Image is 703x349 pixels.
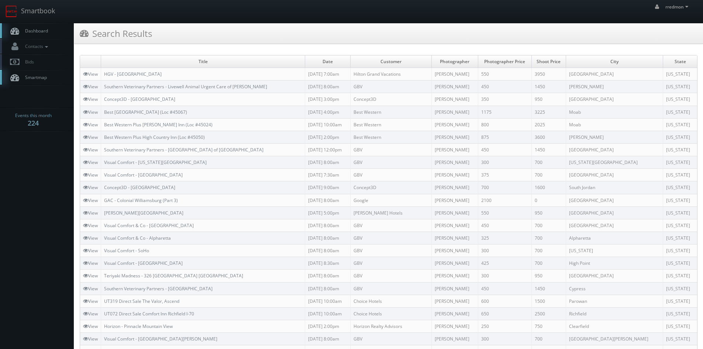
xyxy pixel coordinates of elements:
[305,93,350,106] td: [DATE] 3:00pm
[431,320,478,332] td: [PERSON_NAME]
[531,232,566,244] td: 700
[83,197,98,203] a: View
[305,55,350,68] td: Date
[305,257,350,270] td: [DATE] 8:30am
[350,81,431,93] td: GBV
[566,219,663,232] td: [GEOGRAPHIC_DATA]
[531,118,566,131] td: 2025
[531,194,566,206] td: 0
[305,131,350,143] td: [DATE] 2:00pm
[663,282,697,295] td: [US_STATE]
[431,232,478,244] td: [PERSON_NAME]
[104,260,183,266] a: Visual Comfort - [GEOGRAPHIC_DATA]
[431,106,478,118] td: [PERSON_NAME]
[83,172,98,178] a: View
[350,307,431,320] td: Choice Hotels
[350,106,431,118] td: Best Western
[350,219,431,232] td: GBV
[431,156,478,169] td: [PERSON_NAME]
[478,181,531,194] td: 700
[350,194,431,206] td: Google
[350,131,431,143] td: Best Western
[80,27,152,40] h3: Search Results
[28,119,39,127] strong: 224
[663,194,697,206] td: [US_STATE]
[21,59,34,65] span: Bids
[663,333,697,345] td: [US_STATE]
[83,298,98,304] a: View
[104,71,162,77] a: HGV - [GEOGRAPHIC_DATA]
[663,320,697,332] td: [US_STATE]
[531,169,566,181] td: 700
[531,143,566,156] td: 1450
[104,298,179,304] a: UT319 Direct Sale The Valor, Ascend
[478,270,531,282] td: 300
[531,270,566,282] td: 950
[531,156,566,169] td: 700
[478,206,531,219] td: 550
[104,159,207,165] a: Visual Comfort - [US_STATE][GEOGRAPHIC_DATA]
[478,93,531,106] td: 350
[431,181,478,194] td: [PERSON_NAME]
[566,93,663,106] td: [GEOGRAPHIC_DATA]
[104,147,263,153] a: Southern Veterinary Partners - [GEOGRAPHIC_DATA] of [GEOGRAPHIC_DATA]
[566,55,663,68] td: City
[663,244,697,257] td: [US_STATE]
[663,307,697,320] td: [US_STATE]
[478,169,531,181] td: 375
[305,320,350,332] td: [DATE] 2:00pm
[431,219,478,232] td: [PERSON_NAME]
[431,333,478,345] td: [PERSON_NAME]
[663,219,697,232] td: [US_STATE]
[350,333,431,345] td: GBV
[431,295,478,307] td: [PERSON_NAME]
[431,55,478,68] td: Photographer
[431,93,478,106] td: [PERSON_NAME]
[305,169,350,181] td: [DATE] 7:30am
[104,222,194,229] a: Visual Comfort & Co - [GEOGRAPHIC_DATA]
[104,273,243,279] a: Teriyaki Madness - 326 [GEOGRAPHIC_DATA] [GEOGRAPHIC_DATA]
[83,323,98,329] a: View
[104,323,173,329] a: Horizon - Pinnacle Mountain View
[305,219,350,232] td: [DATE] 8:00am
[350,118,431,131] td: Best Western
[83,184,98,191] a: View
[566,295,663,307] td: Parowan
[663,169,697,181] td: [US_STATE]
[431,194,478,206] td: [PERSON_NAME]
[83,134,98,140] a: View
[104,172,183,178] a: Visual Comfort - [GEOGRAPHIC_DATA]
[663,81,697,93] td: [US_STATE]
[350,55,431,68] td: Customer
[663,270,697,282] td: [US_STATE]
[21,28,48,34] span: Dashboard
[83,273,98,279] a: View
[305,156,350,169] td: [DATE] 8:00am
[566,169,663,181] td: [GEOGRAPHIC_DATA]
[305,106,350,118] td: [DATE] 4:00pm
[566,131,663,143] td: [PERSON_NAME]
[431,131,478,143] td: [PERSON_NAME]
[478,320,531,332] td: 250
[6,6,17,17] img: smartbook-logo.png
[350,68,431,81] td: Hilton Grand Vacations
[663,55,697,68] td: State
[478,68,531,81] td: 550
[531,68,566,81] td: 3950
[663,106,697,118] td: [US_STATE]
[663,295,697,307] td: [US_STATE]
[431,68,478,81] td: [PERSON_NAME]
[566,244,663,257] td: [US_STATE]
[566,270,663,282] td: [GEOGRAPHIC_DATA]
[104,285,213,292] a: Southern Veterinary Partners - [GEOGRAPHIC_DATA]
[104,83,267,90] a: Southern Veterinary Partners - Livewell Animal Urgent Care of [PERSON_NAME]
[104,134,205,140] a: Best Western Plus High Country Inn (Loc #45050)
[350,270,431,282] td: GBV
[350,295,431,307] td: Choice Hotels
[350,320,431,332] td: Horizon Realty Advisors
[663,68,697,81] td: [US_STATE]
[531,307,566,320] td: 2500
[531,257,566,270] td: 700
[478,55,531,68] td: Photographer Price
[566,181,663,194] td: South Jordan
